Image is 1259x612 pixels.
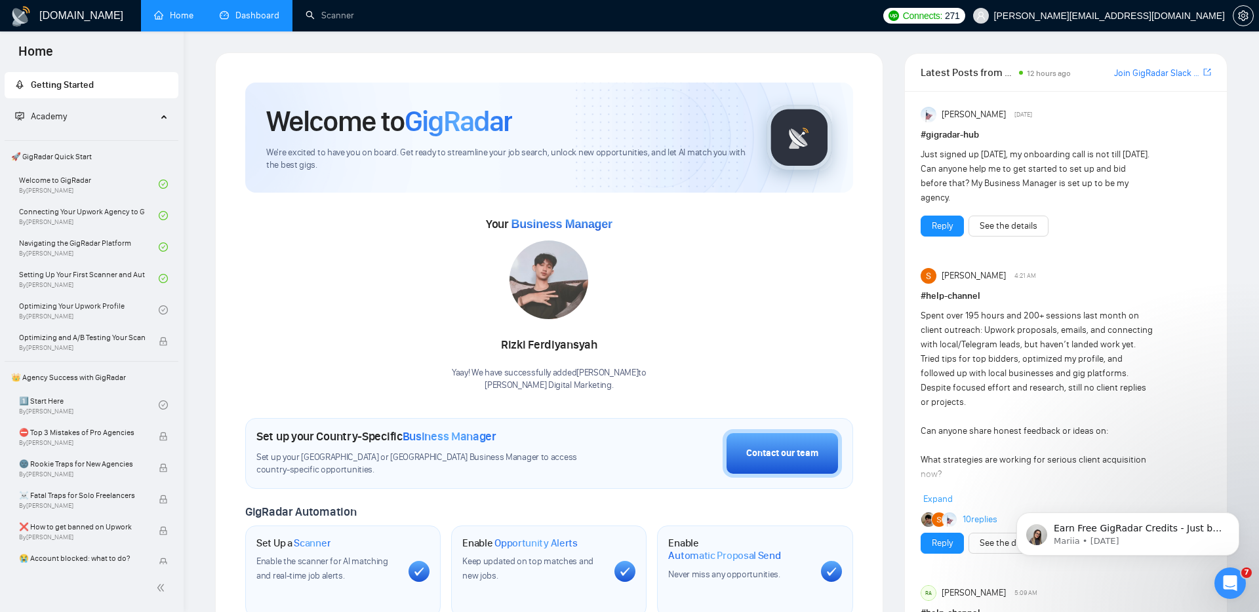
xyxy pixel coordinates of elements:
span: We're excited to have you on board. Get ready to streamline your job search, unlock new opportuni... [266,147,746,172]
img: 1698922928916-IMG-20231027-WA0014.jpg [510,240,588,319]
span: 👑 Agency Success with GigRadar [6,364,177,391]
span: check-circle [159,180,168,189]
h1: # help-channel [921,289,1211,303]
span: [PERSON_NAME] [942,107,1006,122]
div: RA [921,586,936,600]
span: check-circle [159,274,168,283]
span: Opportunity Alerts [494,537,578,550]
p: [PERSON_NAME] Digital Marketing . [452,379,647,392]
span: Keep updated on top matches and new jobs. [462,556,593,581]
a: 10replies [963,513,997,526]
h1: Set up your Country-Specific [256,429,496,444]
span: Getting Started [31,79,94,90]
img: Sameer Mansuri [932,512,946,527]
span: Set up your [GEOGRAPHIC_DATA] or [GEOGRAPHIC_DATA] Business Manager to access country-specific op... [256,451,608,476]
a: Connecting Your Upwork Agency to GigRadarBy[PERSON_NAME] [19,201,159,230]
button: Contact our team [723,429,842,478]
a: 1️⃣ Start HereBy[PERSON_NAME] [19,391,159,419]
a: Navigating the GigRadar PlatformBy[PERSON_NAME] [19,233,159,261]
span: fund-projection-screen [15,111,24,121]
span: Business Manager [511,218,612,231]
span: check-circle [159,211,168,220]
div: Contact our team [746,446,818,461]
span: By [PERSON_NAME] [19,439,145,447]
div: Yaay! We have successfully added [PERSON_NAME] to [452,367,647,392]
span: export [1203,67,1211,77]
span: By [PERSON_NAME] [19,502,145,510]
span: 12 hours ago [1027,69,1071,78]
span: Academy [31,111,67,122]
span: Enable the scanner for AI matching and real-time job alerts. [256,556,388,581]
span: check-circle [159,242,168,252]
h1: # gigradar-hub [921,128,1211,142]
span: double-left [156,581,169,594]
span: lock [159,495,168,504]
button: Reply [921,216,964,237]
span: user [976,11,986,20]
span: Home [8,42,64,69]
iframe: Intercom live chat [1214,567,1246,599]
span: 271 [945,9,959,23]
a: dashboardDashboard [220,10,279,21]
span: lock [159,526,168,535]
span: Business Manager [403,429,496,444]
img: Anisuzzaman Khan [942,512,957,527]
a: Welcome to GigRadarBy[PERSON_NAME] [19,170,159,199]
span: rocket [15,80,24,89]
span: [DATE] [1014,109,1032,121]
button: See the details [969,533,1049,554]
a: Reply [932,536,953,550]
img: upwork-logo.png [889,10,899,21]
a: See the details [980,536,1037,550]
span: 🚀 GigRadar Quick Start [6,143,177,170]
span: Connects: [903,9,942,23]
div: Spent over 195 hours and 200+ sessions last month on client outreach: Upwork proposals, emails, a... [921,309,1153,568]
span: Your [486,217,612,231]
h1: Enable [668,537,810,562]
a: searchScanner [306,10,354,21]
span: GigRadar Automation [245,505,356,519]
span: Optimizing and A/B Testing Your Scanner for Better Results [19,331,145,344]
span: [PERSON_NAME] [942,586,1006,600]
span: Latest Posts from the GigRadar Community [921,64,1016,81]
button: setting [1233,5,1254,26]
a: Setting Up Your First Scanner and Auto-BidderBy[PERSON_NAME] [19,264,159,293]
button: Reply [921,533,964,554]
h1: Set Up a [256,537,330,550]
iframe: Intercom notifications message [997,485,1259,577]
span: ⛔ Top 3 Mistakes of Pro Agencies [19,426,145,439]
div: Rizki Ferdiyansyah [452,334,647,356]
span: 5:09 AM [1014,587,1037,599]
a: homeHome [154,10,193,21]
img: logo [10,6,31,27]
span: check-circle [159,305,168,315]
span: [PERSON_NAME] [942,269,1006,283]
span: Automatic Proposal Send [668,549,780,562]
span: Scanner [294,537,330,550]
h1: Welcome to [266,104,512,139]
span: Never miss any opportunities. [668,569,780,580]
div: Just signed up [DATE], my onboarding call is not till [DATE]. Can anyone help me to get started t... [921,147,1153,205]
span: check-circle [159,400,168,410]
span: 🌚 Rookie Traps for New Agencies [19,457,145,470]
span: Academy [15,111,67,122]
span: 😭 Account blocked: what to do? [19,552,145,565]
span: lock [159,558,168,567]
span: By [PERSON_NAME] [19,533,145,541]
img: Anisuzzaman Khan [921,107,936,123]
span: lock [159,337,168,346]
h1: Enable [462,537,578,550]
a: setting [1233,10,1254,21]
span: By [PERSON_NAME] [19,470,145,478]
span: lock [159,463,168,472]
span: ❌ How to get banned on Upwork [19,520,145,533]
a: export [1203,66,1211,79]
span: ☠️ Fatal Traps for Solo Freelancers [19,489,145,502]
li: Getting Started [5,72,178,98]
span: 4:21 AM [1014,270,1036,282]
